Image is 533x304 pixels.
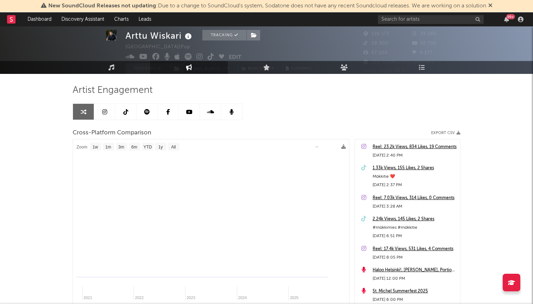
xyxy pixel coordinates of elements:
span: Cross-Platform Comparison [73,129,151,137]
a: Haloo Helsinki!, [PERSON_NAME], Portion Boys, [MEDICAL_DATA] Arctica, and 14 more… at [GEOGRAPHIC... [373,266,457,274]
div: Arttu Wiskari [125,30,194,42]
div: #mökkimies #mökkitie [373,223,457,232]
div: [DATE] 12:00 PM [373,274,457,283]
a: Reel: 17.4k Views, 531 Likes, 4 Comments [373,245,457,253]
span: Dismiss [488,3,492,9]
text: 2021 [84,296,92,300]
button: Tracking [202,30,246,40]
div: [DATE] 8:05 PM [373,253,457,262]
span: 9 177 [412,51,433,55]
span: : Due to a change to SoundCloud's system, Sodatone does not have any recent Soundcloud releases. ... [48,3,486,9]
div: [DATE] 3:28 AM [373,202,457,211]
span: New SoundCloud Releases not updating [48,3,156,9]
span: 28 900 [363,41,388,46]
text: 2025 [290,296,298,300]
div: 99 + [506,14,515,19]
text: YTD [143,145,152,150]
a: Charts [109,12,134,26]
span: 50 700 [412,41,437,46]
text: 1y [158,145,163,150]
div: Mökkitie ❤️ [373,172,457,181]
div: [DATE] 6:51 PM [373,232,457,240]
a: Discovery Assistant [56,12,109,26]
span: Artist Engagement [73,86,153,95]
input: Search for artists [378,15,484,24]
span: 39 285 [412,32,436,36]
span: 126 173 [363,32,390,36]
a: Reel: 7.03k Views, 314 Likes, 0 Comments [373,194,457,202]
button: Export CSV [431,131,460,135]
button: 99+ [504,17,509,22]
text: 2024 [238,296,247,300]
div: [DATE] 2:40 PM [373,151,457,160]
text: → [314,144,319,149]
a: Leads [134,12,156,26]
span: 328 050 Monthly Listeners [363,60,434,65]
text: Zoom [76,145,87,150]
a: 2.24k Views, 145 Likes, 2 Shares [373,215,457,223]
button: Edit [229,53,241,62]
a: Dashboard [23,12,56,26]
span: 57 000 [363,51,388,55]
text: 1w [93,145,98,150]
text: All [171,145,176,150]
text: 3m [118,145,124,150]
text: 6m [131,145,137,150]
div: [DATE] 6:00 PM [373,296,457,304]
a: 1.33k Views, 155 Likes, 2 Shares [373,164,457,172]
text: 2022 [135,296,143,300]
div: [DATE] 2:37 PM [373,181,457,189]
div: [GEOGRAPHIC_DATA] | Pop [125,43,198,51]
text: 1m [105,145,111,150]
text: 2023 [186,296,195,300]
a: Reel: 23.2k Views, 834 Likes, 19 Comments [373,143,457,151]
a: St. Michel Summerfest 2025 [373,287,457,296]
